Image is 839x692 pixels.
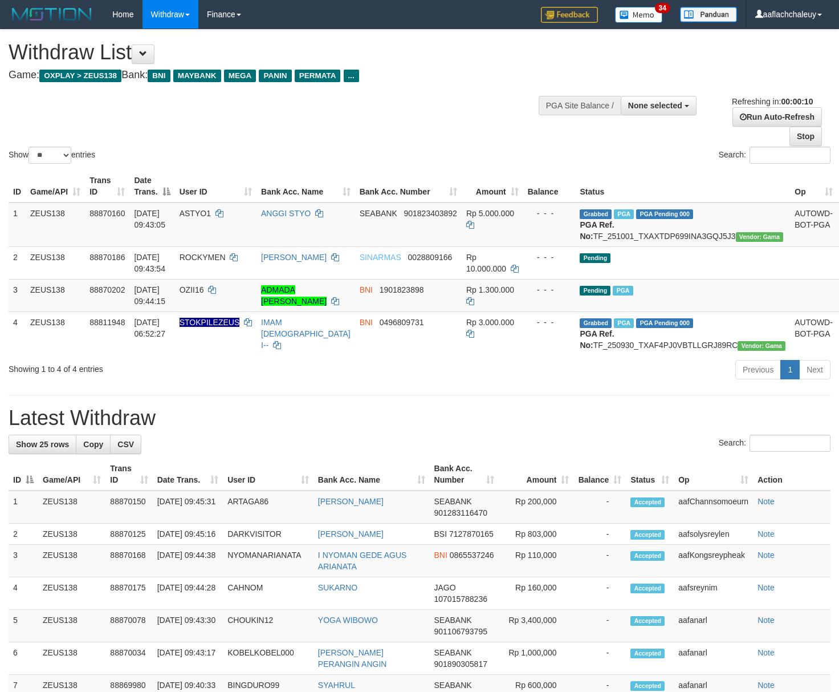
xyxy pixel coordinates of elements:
th: Balance: activate to sort column ascending [573,458,626,491]
span: Marked by aafsreyleap [614,318,634,328]
h4: Game: Bank: [9,70,548,81]
b: PGA Ref. No: [580,329,614,350]
span: [DATE] 09:43:54 [134,253,165,273]
td: DARKVISITOR [223,524,313,545]
td: 2 [9,246,26,279]
span: [DATE] 06:52:27 [134,318,165,338]
td: Rp 1,000,000 [499,642,574,675]
span: ROCKYMEN [180,253,226,262]
input: Search: [750,435,830,452]
span: SEABANK [434,681,472,690]
span: PGA Pending [636,209,693,219]
span: Copy 0496809731 to clipboard [380,318,424,327]
td: [DATE] 09:44:38 [153,545,223,577]
span: Grabbed [580,318,612,328]
span: Vendor URL: https://trx31.1velocity.biz [738,341,785,351]
a: I NYOMAN GEDE AGUS ARIANATA [318,551,407,571]
td: ZEUS138 [26,246,85,279]
td: TF_251001_TXAXTDP699INA3GQJ5J3 [575,203,790,247]
span: Marked by aafanarl [614,209,634,219]
td: 88870175 [105,577,152,610]
td: Rp 160,000 [499,577,574,610]
label: Search: [719,147,830,164]
a: Note [757,583,775,592]
select: Showentries [28,147,71,164]
th: Date Trans.: activate to sort column ascending [153,458,223,491]
span: JAGO [434,583,456,592]
td: [DATE] 09:45:31 [153,491,223,524]
td: ZEUS138 [26,203,85,247]
span: 88870186 [89,253,125,262]
span: PERMATA [295,70,341,82]
td: [DATE] 09:44:28 [153,577,223,610]
td: AUTOWD-BOT-PGA [790,311,837,355]
span: Marked by aafpengsreynich [613,286,633,296]
td: 88870150 [105,491,152,524]
td: NYOMANARIANATA [223,545,313,577]
td: ZEUS138 [38,545,105,577]
span: PGA Pending [636,318,693,328]
span: Copy 7127870165 to clipboard [449,529,494,539]
div: PGA Site Balance / [539,96,621,115]
td: 6 [9,642,38,675]
td: 88870034 [105,642,152,675]
td: 2 [9,524,38,545]
th: User ID: activate to sort column ascending [175,170,256,203]
td: 3 [9,279,26,311]
span: Rp 5.000.000 [466,209,514,218]
td: 3 [9,545,38,577]
th: Game/API: activate to sort column ascending [38,458,105,491]
td: 4 [9,311,26,355]
span: Refreshing in: [732,97,813,106]
img: panduan.png [680,7,737,22]
td: aafsolysreylen [674,524,753,545]
a: [PERSON_NAME] [318,497,384,506]
span: Copy 1901823898 to clipboard [380,285,424,294]
span: Vendor URL: https://trx31.1velocity.biz [736,232,784,242]
span: SINARMAS [360,253,401,262]
a: IMAM [DEMOGRAPHIC_DATA] I-- [261,318,351,350]
td: CAHNOM [223,577,313,610]
span: BNI [148,70,170,82]
span: Pending [580,253,610,263]
a: SUKARNO [318,583,357,592]
td: ARTAGA86 [223,491,313,524]
td: 88870078 [105,610,152,642]
span: 34 [655,3,670,13]
td: aafsreynim [674,577,753,610]
strong: 00:00:10 [781,97,813,106]
th: Bank Acc. Name: activate to sort column ascending [256,170,355,203]
a: Previous [735,360,781,379]
th: User ID: activate to sort column ascending [223,458,313,491]
span: ... [344,70,359,82]
span: MAYBANK [173,70,221,82]
span: Copy 901283116470 to clipboard [434,508,487,517]
th: Action [753,458,830,491]
th: Amount: activate to sort column ascending [499,458,574,491]
a: Note [757,529,775,539]
a: Next [799,360,830,379]
a: ADMADA [PERSON_NAME] [261,285,327,306]
a: ANGGI STYO [261,209,311,218]
h1: Withdraw List [9,41,548,64]
span: Copy [83,440,103,449]
td: - [573,524,626,545]
a: Show 25 rows [9,435,76,454]
span: Accepted [630,497,665,507]
span: ASTYO1 [180,209,211,218]
td: ZEUS138 [38,577,105,610]
span: Rp 10.000.000 [466,253,506,273]
td: ZEUS138 [38,491,105,524]
th: Bank Acc. Name: activate to sort column ascending [313,458,430,491]
span: Accepted [630,584,665,593]
td: ZEUS138 [38,642,105,675]
a: Note [757,551,775,560]
span: Show 25 rows [16,440,69,449]
span: 88811948 [89,318,125,327]
label: Show entries [9,147,95,164]
a: CSV [110,435,141,454]
td: - [573,642,626,675]
td: ZEUS138 [38,524,105,545]
div: - - - [528,317,571,328]
td: 1 [9,491,38,524]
